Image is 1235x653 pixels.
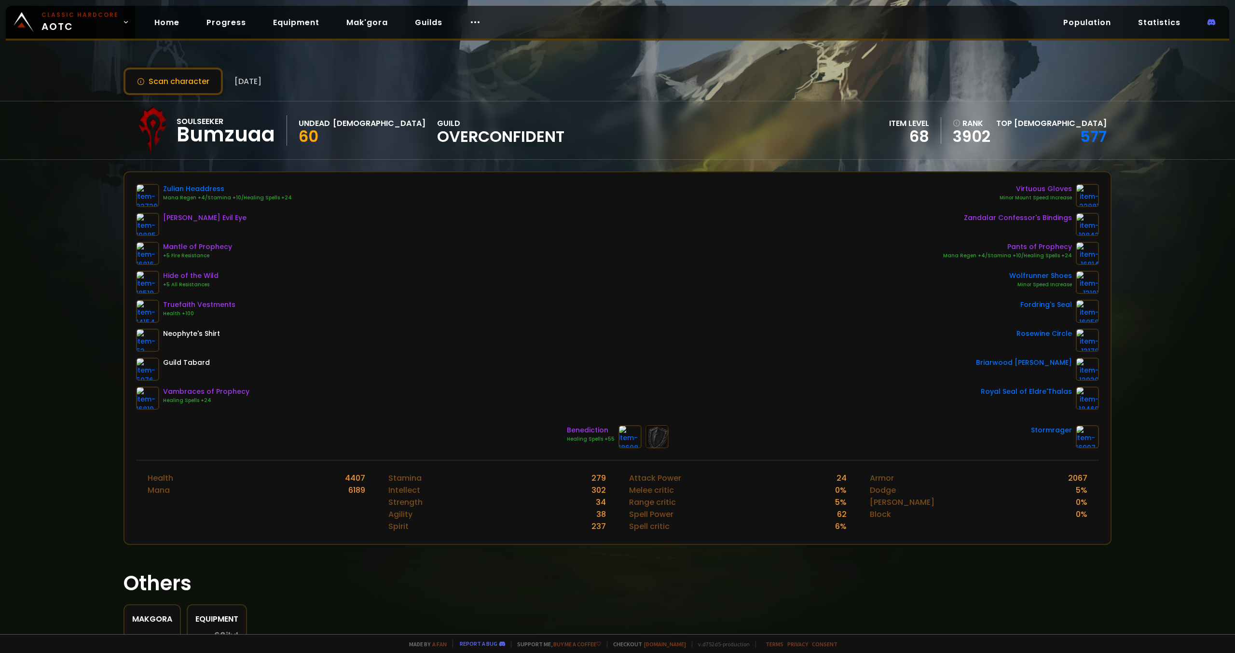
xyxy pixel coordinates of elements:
div: Zandalar Confessor's Bindings [964,213,1072,223]
a: Consent [812,640,837,648]
div: Health [148,472,173,484]
img: item-18469 [1076,387,1099,410]
div: Truefaith Vestments [163,300,235,310]
span: AOTC [41,11,119,34]
div: 0 % [835,484,847,496]
a: a fan [432,640,447,648]
div: Neophyte's Shirt [163,329,220,339]
img: item-19842 [1076,213,1099,236]
div: Armor [870,472,894,484]
div: +5 Fire Resistance [163,252,232,260]
div: Attack Power [629,472,681,484]
a: 3902 [953,129,990,144]
img: item-13178 [1076,329,1099,352]
a: Buy me a coffee [553,640,601,648]
div: 5 % [835,496,847,508]
span: Support me, [511,640,601,648]
a: Mak'gora [339,13,396,32]
div: Healing Spells +55 [567,435,615,443]
div: Stamina [388,472,422,484]
img: item-16816 [136,242,159,265]
div: Healing Spells +24 [163,397,249,404]
a: Equipment [265,13,327,32]
div: Fordring's Seal [1020,300,1072,310]
div: Benediction [567,425,615,435]
div: Spirit [388,520,409,532]
span: [DATE] [234,75,261,87]
img: item-53 [136,329,159,352]
div: Vambraces of Prophecy [163,387,249,397]
img: item-18608 [618,425,642,448]
div: Block [870,508,891,520]
img: item-14154 [136,300,159,323]
img: item-22720 [136,184,159,207]
div: 237 [591,520,606,532]
div: 302 [591,484,606,496]
div: 62 [837,508,847,520]
img: item-16819 [136,387,159,410]
div: Agility [388,508,412,520]
small: Classic Hardcore [41,11,119,19]
a: [DOMAIN_NAME] [644,640,686,648]
div: 279 [591,472,606,484]
div: 34 [596,496,606,508]
div: Royal Seal of Eldre'Thalas [981,387,1072,397]
a: Home [147,13,187,32]
div: - [132,631,172,645]
a: Privacy [787,640,808,648]
div: Guild Tabard [163,358,210,368]
div: Melee critic [629,484,674,496]
div: [PERSON_NAME] [870,496,934,508]
div: 0 % [1076,496,1087,508]
div: guild [437,117,564,144]
div: Stormrager [1031,425,1072,435]
div: Bumzuaa [177,127,275,142]
div: Health +100 [163,310,235,318]
div: Zulian Headdress [163,184,292,194]
span: Made by [403,640,447,648]
img: item-13101 [1076,271,1099,294]
div: item level [889,117,929,129]
img: item-5976 [136,358,159,381]
div: Mana [148,484,170,496]
div: Minor Speed Increase [1009,281,1072,289]
span: Overconfident [437,129,564,144]
div: Makgora [132,613,172,625]
div: 6189 [348,484,365,496]
div: Wolfrunner Shoes [1009,271,1072,281]
img: item-16997 [1076,425,1099,448]
div: 0 % [1076,508,1087,520]
div: Briarwood [PERSON_NAME] [976,358,1072,368]
div: 4407 [345,472,365,484]
div: Mantle of Prophecy [163,242,232,252]
a: Classic HardcoreAOTC [6,6,135,39]
img: item-18510 [136,271,159,294]
div: rank [953,117,990,129]
div: Mana Regen +4/Stamina +10/Healing Spells +24 [943,252,1072,260]
button: Scan character [123,68,223,95]
div: Top [996,117,1107,129]
span: 68 ilvl [214,631,238,640]
div: 2067 [1068,472,1087,484]
a: Population [1056,13,1119,32]
img: item-19885 [136,213,159,236]
img: item-12930 [1076,358,1099,381]
div: 38 [596,508,606,520]
div: 24 [837,472,847,484]
div: Rosewine Circle [1016,329,1072,339]
img: item-16814 [1076,242,1099,265]
span: 60 [299,125,318,147]
h1: Others [123,568,1111,598]
a: Statistics [1130,13,1188,32]
span: v. d752d5 - production [692,640,750,648]
a: Terms [766,640,783,648]
a: Progress [199,13,254,32]
div: Equipment [195,613,238,625]
div: Pants of Prophecy [943,242,1072,252]
div: +5 All Resistances [163,281,219,289]
a: Guilds [407,13,450,32]
div: Soulseeker [177,115,275,127]
div: 5 % [1076,484,1087,496]
div: [PERSON_NAME] Evil Eye [163,213,247,223]
img: item-22081 [1076,184,1099,207]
